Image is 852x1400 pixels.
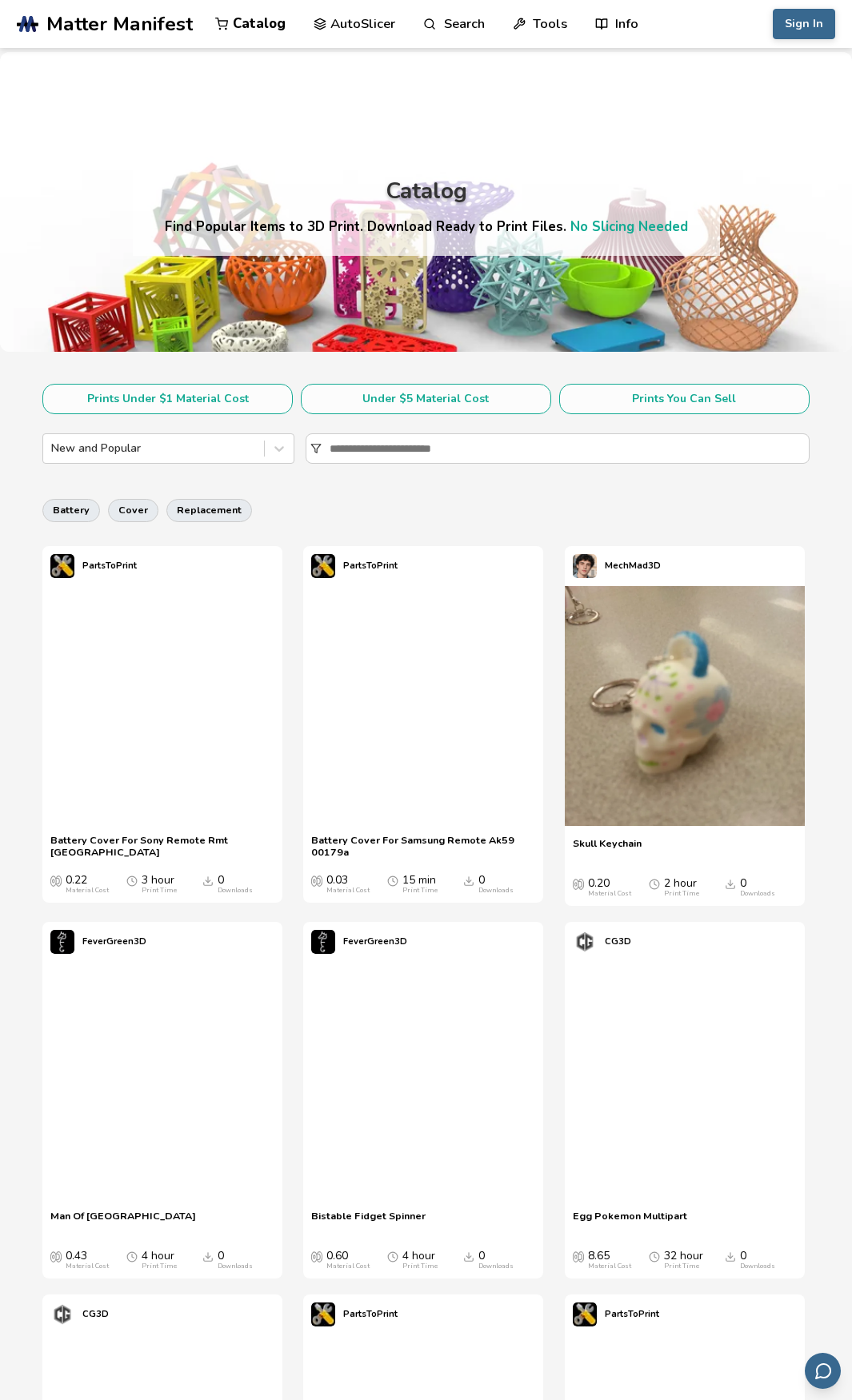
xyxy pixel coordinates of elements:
p: FeverGreen3D [82,933,146,950]
button: Send feedback via email [805,1353,841,1389]
a: Skull Keychain [573,837,642,861]
a: Bistable Fidget Spinner [311,1210,426,1234]
a: PartsToPrint's profilePartsToPrint [303,546,406,586]
a: No Slicing Needed [570,217,688,236]
div: 0 [218,1250,253,1270]
img: PartsToPrint's profile [311,1302,335,1326]
a: CG3D's profileCG3D [565,922,639,962]
a: FeverGreen3D's profileFeverGreen3D [303,922,415,962]
span: Average Print Time [126,874,138,887]
p: FeverGreen3D [343,933,407,950]
div: Downloads [740,1262,775,1270]
a: Battery Cover For Samsung Remote Ak59 00179a [311,834,535,858]
img: FeverGreen3D's profile [311,930,335,954]
span: Matter Manifest [46,13,193,35]
span: Average Cost [573,1250,584,1262]
div: 32 hour [664,1250,703,1270]
div: Catalog [386,179,467,204]
p: CG3D [605,933,631,950]
button: battery [42,499,100,521]
img: PartsToPrint's profile [50,554,74,578]
div: Print Time [664,1262,699,1270]
div: 0 [740,1250,775,1270]
p: MechMad3D [605,557,661,574]
div: 0.03 [326,874,370,895]
a: PartsToPrint's profilePartsToPrint [303,1294,406,1334]
a: PartsToPrint's profilePartsToPrint [565,1294,667,1334]
img: PartsToPrint's profile [573,1302,597,1326]
a: PartsToPrint's profilePartsToPrint [42,546,145,586]
div: Downloads [218,887,253,895]
img: FeverGreen3D's profile [50,930,74,954]
div: Print Time [142,1262,177,1270]
div: Material Cost [588,1262,631,1270]
div: Downloads [478,1262,514,1270]
div: Material Cost [588,890,631,898]
p: PartsToPrint [343,1306,398,1322]
div: Downloads [218,1262,253,1270]
span: Average Cost [50,1250,62,1262]
img: PartsToPrint's profile [311,554,335,578]
p: PartsToPrint [605,1306,659,1322]
button: Prints Under $1 Material Cost [42,384,293,414]
span: Downloads [725,877,736,890]
img: CG3D's profile [50,1302,74,1326]
a: Battery Cover For Sony Remote Rmt [GEOGRAPHIC_DATA] [50,834,274,858]
a: Man Of [GEOGRAPHIC_DATA] [50,1210,196,1234]
button: Under $5 Material Cost [301,384,551,414]
span: Downloads [463,874,474,887]
div: Material Cost [326,887,370,895]
div: 0 [218,874,253,895]
img: CG3D's profile [573,930,597,954]
span: Average Print Time [387,874,398,887]
span: Average Cost [311,1250,322,1262]
span: Average Cost [311,874,322,887]
div: 8.65 [588,1250,631,1270]
a: FeverGreen3D's profileFeverGreen3D [42,922,154,962]
div: 0 [478,874,514,895]
div: Print Time [142,887,177,895]
div: 0.22 [66,874,109,895]
div: Downloads [478,887,514,895]
div: 0.43 [66,1250,109,1270]
div: 4 hour [142,1250,177,1270]
button: Sign In [773,9,835,39]
div: Material Cost [66,887,109,895]
input: New and Popular [51,442,54,455]
span: Average Print Time [126,1250,138,1262]
div: 4 hour [402,1250,438,1270]
span: Average Cost [573,877,584,890]
button: replacement [166,499,252,521]
a: Egg Pokemon Multipart [573,1210,687,1234]
span: Downloads [463,1250,474,1262]
button: cover [108,499,158,521]
p: CG3D [82,1306,109,1322]
a: MechMad3D's profileMechMad3D [565,546,669,586]
span: Downloads [202,1250,214,1262]
div: 0 [478,1250,514,1270]
div: Material Cost [66,1262,109,1270]
img: MechMad3D's profile [573,554,597,578]
span: Average Print Time [649,877,660,890]
span: Downloads [202,874,214,887]
div: Print Time [664,890,699,898]
span: Average Cost [50,874,62,887]
div: 15 min [402,874,438,895]
div: 0.60 [326,1250,370,1270]
h4: Find Popular Items to 3D Print. Download Ready to Print Files. [165,217,688,236]
div: Print Time [402,887,438,895]
span: Average Print Time [387,1250,398,1262]
div: 0.20 [588,877,631,898]
div: 0 [740,877,775,898]
span: Downloads [725,1250,736,1262]
a: CG3D's profileCG3D [42,1294,117,1334]
div: Downloads [740,890,775,898]
div: Material Cost [326,1262,370,1270]
div: 2 hour [664,877,699,898]
div: Print Time [402,1262,438,1270]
